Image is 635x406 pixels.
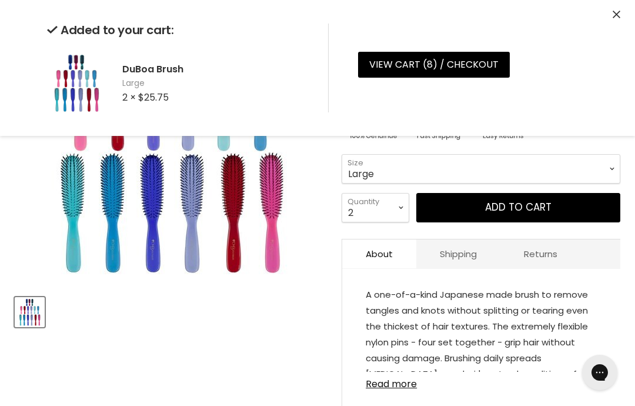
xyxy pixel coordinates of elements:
[47,54,106,112] img: DuBoa Brush
[416,193,620,222] button: Add to cart
[15,297,45,327] button: DuBoa Brush
[342,193,409,222] select: Quantity
[427,58,433,71] span: 8
[576,351,623,394] iframe: Gorgias live chat messenger
[47,24,309,37] h2: Added to your cart:
[613,9,620,21] button: Close
[122,91,136,104] span: 2 ×
[138,91,169,104] span: $25.75
[500,239,581,268] a: Returns
[358,52,510,78] a: View cart (8) / Checkout
[16,298,44,326] img: DuBoa Brush
[13,294,328,327] div: Product thumbnails
[416,239,500,268] a: Shipping
[122,63,309,75] h2: DuBoa Brush
[366,372,597,390] a: Read more
[342,239,416,268] a: About
[122,78,309,89] span: Large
